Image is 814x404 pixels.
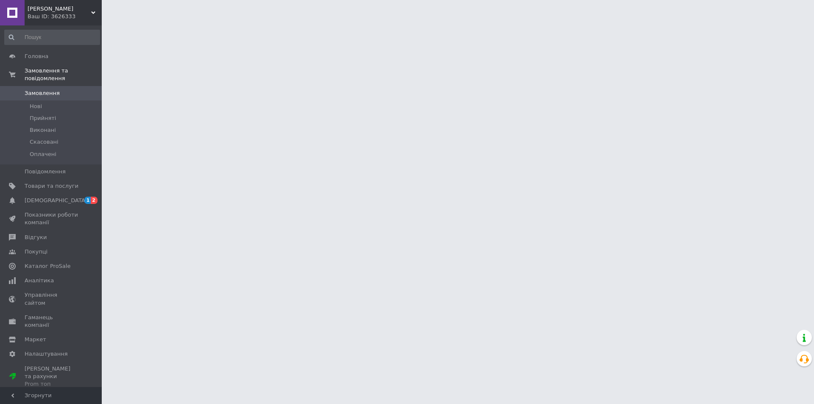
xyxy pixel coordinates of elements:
span: Замовлення [25,89,60,97]
span: [PERSON_NAME] та рахунки [25,365,78,388]
span: Показники роботи компанії [25,211,78,226]
span: Маркет [25,336,46,343]
span: Товари та послуги [25,182,78,190]
span: 1 [84,197,91,204]
input: Пошук [4,30,100,45]
span: Марлен [28,5,91,13]
span: Прийняті [30,114,56,122]
span: 2 [91,197,98,204]
span: Оплачені [30,150,56,158]
span: Відгуки [25,234,47,241]
span: Повідомлення [25,168,66,176]
span: Аналітика [25,277,54,284]
div: Prom топ [25,380,78,388]
div: Ваш ID: 3626333 [28,13,102,20]
span: Каталог ProSale [25,262,70,270]
span: Управління сайтом [25,291,78,306]
span: Гаманець компанії [25,314,78,329]
span: Головна [25,53,48,60]
span: [DEMOGRAPHIC_DATA] [25,197,87,204]
span: Замовлення та повідомлення [25,67,102,82]
span: Покупці [25,248,47,256]
span: Скасовані [30,138,59,146]
span: Нові [30,103,42,110]
span: Налаштування [25,350,68,358]
span: Виконані [30,126,56,134]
